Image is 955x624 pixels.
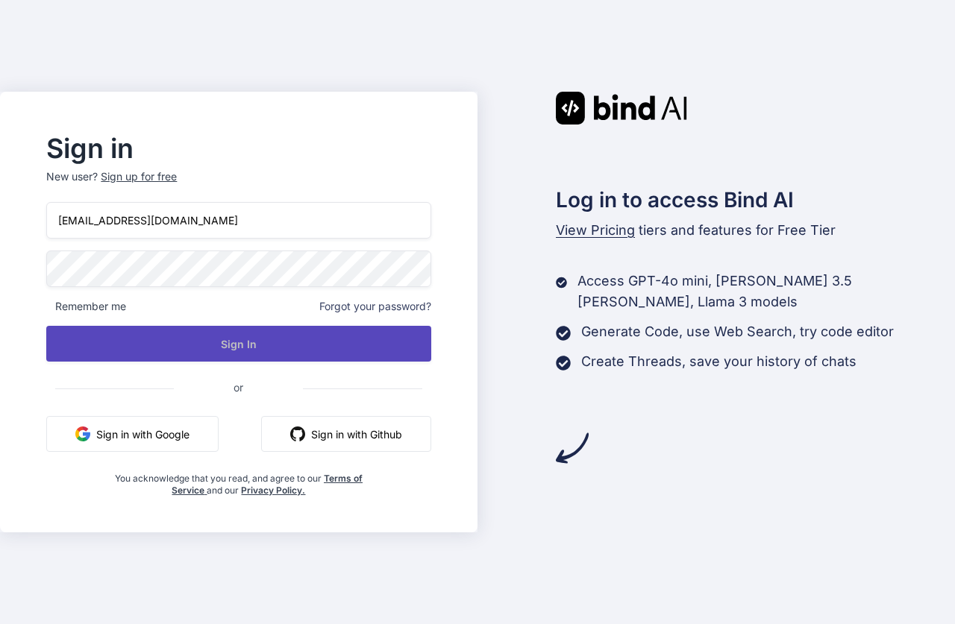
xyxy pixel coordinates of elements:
h2: Log in to access Bind AI [556,184,955,215]
img: arrow [556,432,589,464]
a: Privacy Policy. [241,485,305,496]
button: Sign in with Github [261,416,431,452]
span: Forgot your password? [319,299,431,314]
button: Sign In [46,326,430,362]
img: github [290,426,305,441]
img: Bind AI logo [556,92,687,125]
p: Generate Code, use Web Search, try code editor [581,321,894,342]
button: Sign in with Google [46,416,219,452]
div: Sign up for free [101,169,177,184]
div: You acknowledge that you read, and agree to our and our [110,464,367,497]
p: tiers and features for Free Tier [556,220,955,241]
span: Remember me [46,299,126,314]
span: or [174,369,303,406]
p: Access GPT-4o mini, [PERSON_NAME] 3.5 [PERSON_NAME], Llama 3 models [577,271,955,312]
p: Create Threads, save your history of chats [581,351,857,372]
span: View Pricing [556,222,635,238]
h2: Sign in [46,136,430,160]
input: Login or Email [46,202,430,239]
img: google [75,426,90,441]
p: New user? [46,169,430,202]
a: Terms of Service [172,473,363,496]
